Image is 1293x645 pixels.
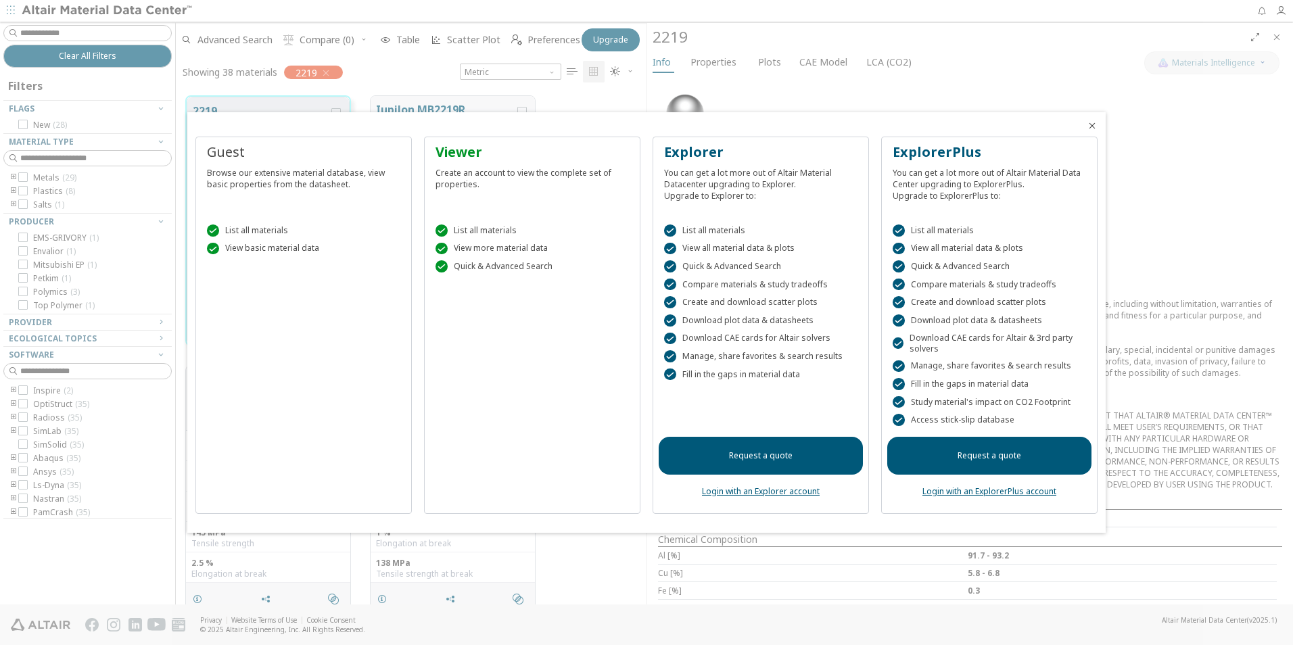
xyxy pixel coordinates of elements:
[893,296,1086,308] div: Create and download scatter plots
[664,296,857,308] div: Create and download scatter plots
[664,368,857,381] div: Fill in the gaps in material data
[1087,120,1098,131] button: Close
[207,243,400,255] div: View basic material data
[893,224,905,237] div: 
[664,350,857,362] div: Manage, share favorites & search results
[664,279,676,291] div: 
[893,279,905,291] div: 
[664,162,857,201] div: You can get a lot more out of Altair Material Datacenter upgrading to Explorer. Upgrade to Explor...
[436,224,448,237] div: 
[893,243,905,255] div: 
[664,143,857,162] div: Explorer
[893,314,905,327] div: 
[664,243,857,255] div: View all material data & plots
[893,414,905,426] div: 
[659,437,863,475] a: Request a quote
[436,243,448,255] div: 
[893,378,905,390] div: 
[893,224,1086,237] div: List all materials
[436,260,629,272] div: Quick & Advanced Search
[664,350,676,362] div: 
[207,143,400,162] div: Guest
[664,333,676,345] div: 
[702,485,820,497] a: Login with an Explorer account
[436,162,629,190] div: Create an account to view the complete set of properties.
[207,224,400,237] div: List all materials
[893,260,905,272] div: 
[893,360,905,373] div: 
[664,224,857,237] div: List all materials
[664,314,676,327] div: 
[436,243,629,255] div: View more material data
[664,260,676,272] div: 
[893,143,1086,162] div: ExplorerPlus
[893,296,905,308] div: 
[664,333,857,345] div: Download CAE cards for Altair solvers
[436,260,448,272] div: 
[893,279,1086,291] div: Compare materials & study tradeoffs
[893,243,1086,255] div: View all material data & plots
[893,337,903,350] div: 
[207,243,219,255] div: 
[922,485,1056,497] a: Login with an ExplorerPlus account
[893,314,1086,327] div: Download plot data & datasheets
[893,162,1086,201] div: You can get a lot more out of Altair Material Data Center upgrading to ExplorerPlus. Upgrade to E...
[664,314,857,327] div: Download plot data & datasheets
[664,368,676,381] div: 
[664,279,857,291] div: Compare materials & study tradeoffs
[436,143,629,162] div: Viewer
[207,224,219,237] div: 
[893,360,1086,373] div: Manage, share favorites & search results
[893,333,1086,354] div: Download CAE cards for Altair & 3rd party solvers
[887,437,1091,475] a: Request a quote
[893,260,1086,272] div: Quick & Advanced Search
[436,224,629,237] div: List all materials
[893,378,1086,390] div: Fill in the gaps in material data
[893,414,1086,426] div: Access stick-slip database
[893,396,1086,408] div: Study material's impact on CO2 Footprint
[664,224,676,237] div: 
[664,296,676,308] div: 
[207,162,400,190] div: Browse our extensive material database, view basic properties from the datasheet.
[664,243,676,255] div: 
[664,260,857,272] div: Quick & Advanced Search
[893,396,905,408] div: 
